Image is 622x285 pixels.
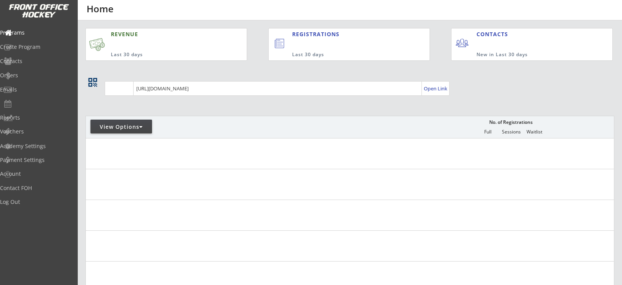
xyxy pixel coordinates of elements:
[292,30,394,38] div: REGISTRATIONS
[523,129,546,135] div: Waitlist
[111,30,209,38] div: REVENUE
[111,52,209,58] div: Last 30 days
[487,120,535,125] div: No. of Registrations
[424,83,448,94] a: Open Link
[87,77,99,88] button: qr_code
[477,30,512,38] div: CONTACTS
[424,85,448,92] div: Open Link
[476,129,499,135] div: Full
[292,52,398,58] div: Last 30 days
[500,129,523,135] div: Sessions
[477,52,577,58] div: New in Last 30 days
[90,123,152,131] div: View Options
